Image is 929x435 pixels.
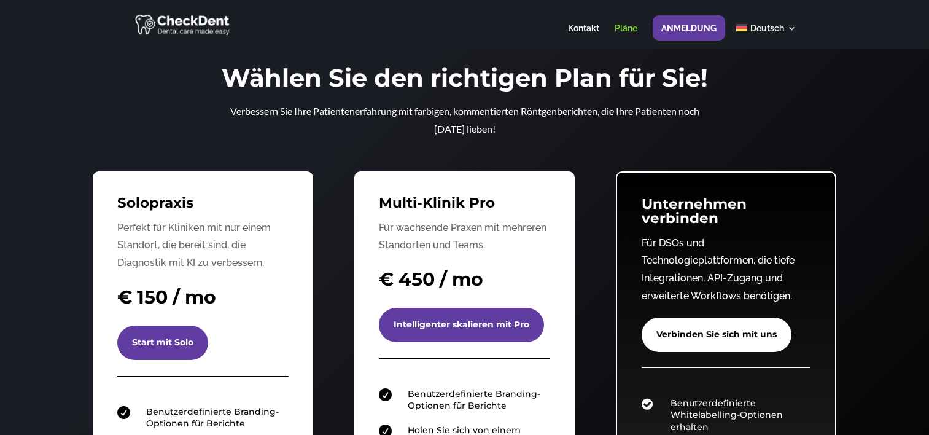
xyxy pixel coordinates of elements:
a: Intelligenter skalieren mit Pro [379,308,544,342]
a: Kontakt [568,24,599,48]
span: Benutzerdefinierte Branding-Optionen für Berichte [146,406,279,429]
h1: Wählen Sie den richtigen Plan für Sie! [219,66,710,96]
span:  [117,406,130,419]
h3: Unternehmen verbinden [642,197,810,232]
h3: Multi-Klinik Pro [379,196,550,216]
p: Für DSOs und Technologieplattformen, die tiefe Integrationen, API-Zugang und erweiterte Workflows... [642,235,810,305]
a: Pläne [615,24,637,48]
p: Für wachsende Praxen mit mehreren Standorten und Teams. [379,219,550,255]
span:  [642,398,653,410]
p: Perfekt für Kliniken mit nur einem Standort, die bereit sind, die Diagnostik mit KI zu verbessern. [117,219,289,272]
span: Benutzerdefinierte Branding-Optionen für Berichte [408,388,540,412]
p: Verbessern Sie Ihre Patientenerfahrung mit farbigen, kommentierten Röntgenberichten, die Ihre Pat... [219,103,710,138]
h4: € 450 / mo [379,267,550,299]
span: Deutsch [750,23,784,33]
a: Verbinden Sie sich mit uns [642,318,791,352]
a: Deutsch [736,24,796,48]
img: CheckDent AI [135,12,231,36]
span: Benutzerdefinierte Whitelabelling-Optionen erhalten [671,398,783,433]
h3: Solopraxis [117,196,289,216]
span:  [379,388,392,401]
a: Anmeldung [661,24,717,48]
h4: € 150 / mo [117,284,289,316]
a: Start mit Solo [117,326,208,360]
